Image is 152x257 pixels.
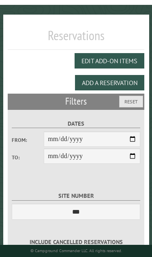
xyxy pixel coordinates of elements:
[75,75,144,90] button: Add a Reservation
[8,28,145,50] h1: Reservations
[119,96,143,107] button: Reset
[12,238,140,247] label: Include Cancelled Reservations
[12,191,140,201] label: Site Number
[12,119,140,128] label: Dates
[12,154,44,161] label: To:
[75,53,144,69] button: Edit Add-on Items
[8,94,145,109] h2: Filters
[30,248,122,253] small: © Campground Commander LLC. All rights reserved.
[12,136,44,144] label: From:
